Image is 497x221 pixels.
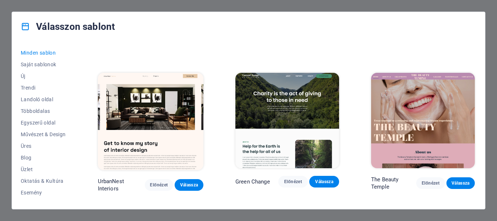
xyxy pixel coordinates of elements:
button: Oktatás & Kultúra [21,175,66,187]
button: Előnézet [145,179,174,191]
button: Többoldalas [21,105,66,117]
button: Üzlet [21,163,66,175]
span: Előnézet [422,180,439,186]
button: Válassza [175,179,203,191]
span: Előnézet [284,179,302,185]
span: Saját sablonok [21,62,66,67]
span: Oktatás & Kultúra [21,178,66,184]
button: Válassza [446,177,475,189]
button: Előnézet [278,176,308,188]
h4: Válasszon sablont [21,21,115,32]
button: Saját sablonok [21,59,66,70]
button: Előnézet [416,177,445,189]
button: Gasztronómia [21,198,66,210]
span: Landoló oldal [21,96,66,102]
button: Landoló oldal [21,94,66,105]
p: The Beauty Temple [371,176,416,190]
p: UrbanNest Interiors [98,178,145,192]
span: Válassza [180,182,198,188]
span: Többoldalas [21,108,66,114]
button: Új [21,70,66,82]
span: Trendi [21,85,66,91]
span: Válassza [452,180,469,186]
span: Üres [21,143,66,149]
span: Egyszerű oldal [21,120,66,126]
span: Új [21,73,66,79]
span: Válassza [315,179,333,185]
button: Minden sablon [21,47,66,59]
button: Trendi [21,82,66,94]
button: Esemény [21,187,66,198]
img: UrbanNest Interiors [98,73,203,170]
button: Művészet & Design [21,129,66,140]
button: Egyszerű oldal [21,117,66,129]
span: Előnézet [151,182,168,188]
img: Green Change [235,73,339,169]
span: Blog [21,155,66,161]
span: Minden sablon [21,50,66,56]
span: Esemény [21,190,66,196]
button: Blog [21,152,66,163]
img: The Beauty Temple [371,73,475,169]
button: Üres [21,140,66,152]
button: Válassza [309,176,339,188]
p: Green Change [235,178,270,185]
span: Művészet & Design [21,131,66,137]
span: Üzlet [21,166,66,172]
